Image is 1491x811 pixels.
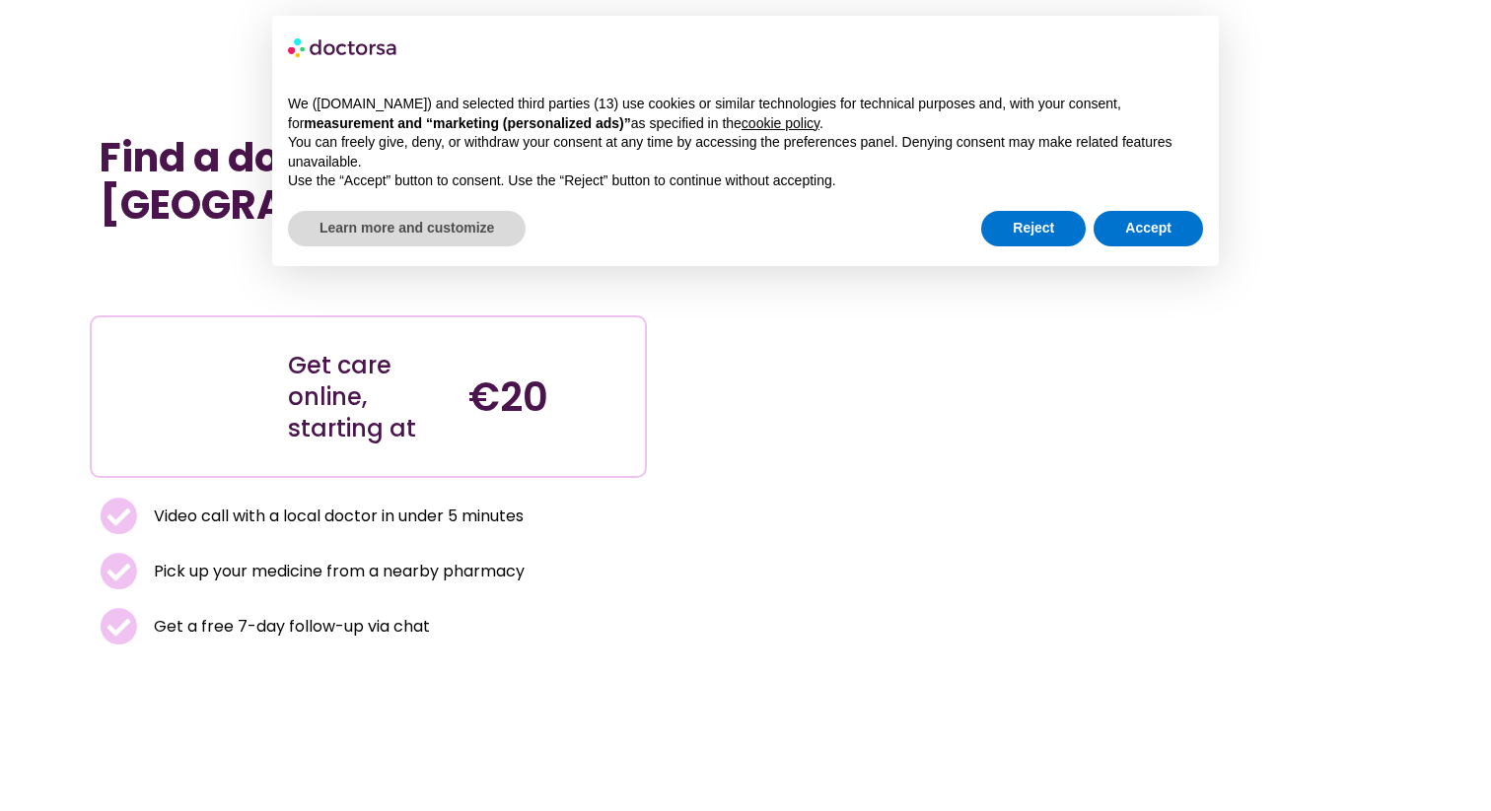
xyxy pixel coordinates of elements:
[304,115,630,131] strong: measurement and “marketing (personalized ads)”
[468,373,630,421] h4: €20
[149,503,524,530] span: Video call with a local doctor in under 5 minutes
[288,211,526,246] button: Learn more and customize
[288,133,1203,171] p: You can freely give, deny, or withdraw your consent at any time by accessing the preferences pane...
[288,350,450,444] div: Get care online, starting at
[122,332,251,461] img: Illustration depicting a young woman in a casual outfit, engaged with her smartphone. She has a p...
[100,248,395,272] iframe: Customer reviews powered by Trustpilot
[100,272,638,296] iframe: Customer reviews powered by Trustpilot
[981,211,1086,246] button: Reject
[288,95,1203,133] p: We ([DOMAIN_NAME]) and selected third parties (13) use cookies or similar technologies for techni...
[100,134,638,229] h1: Find a doctor near me in [GEOGRAPHIC_DATA]
[288,171,1203,191] p: Use the “Accept” button to consent. Use the “Reject” button to continue without accepting.
[1094,211,1203,246] button: Accept
[149,613,430,641] span: Get a free 7-day follow-up via chat
[288,32,398,63] img: logo
[149,558,525,585] span: Pick up your medicine from a nearby pharmacy
[742,115,819,131] a: cookie policy
[745,233,1401,724] img: A collage of three pictures. Healthy female traveler enjoying her vacation in Rome, Italy. Someon...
